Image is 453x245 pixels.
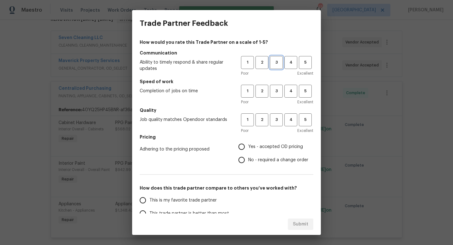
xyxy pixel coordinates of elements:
[241,128,249,134] span: Poor
[270,113,283,126] button: 3
[241,99,249,105] span: Poor
[140,39,313,45] h4: How would you rate this Trade Partner on a scale of 1-5?
[140,146,228,152] span: Adhering to the pricing proposed
[241,85,254,98] button: 1
[270,85,283,98] button: 3
[299,88,311,95] span: 5
[241,113,254,126] button: 1
[140,107,313,113] h5: Quality
[297,70,313,77] span: Excellent
[285,59,297,66] span: 4
[297,99,313,105] span: Excellent
[242,116,253,123] span: 1
[241,70,249,77] span: Poor
[271,88,282,95] span: 3
[140,78,313,85] h5: Speed of work
[255,85,268,98] button: 2
[241,56,254,69] button: 1
[255,113,268,126] button: 2
[140,117,231,123] span: Job quality matches Opendoor standards
[248,157,308,163] span: No - required a change order
[256,116,268,123] span: 2
[299,113,312,126] button: 5
[299,116,311,123] span: 5
[140,59,231,72] span: Ability to timely respond & share regular updates
[242,59,253,66] span: 1
[256,59,268,66] span: 2
[271,59,282,66] span: 3
[248,144,303,150] span: Yes - accepted OD pricing
[242,88,253,95] span: 1
[149,210,229,217] span: This trade partner is better than most
[256,88,268,95] span: 2
[149,197,217,204] span: This is my favorite trade partner
[255,56,268,69] button: 2
[299,56,312,69] button: 5
[284,56,297,69] button: 4
[140,134,313,140] h5: Pricing
[271,116,282,123] span: 3
[285,88,297,95] span: 4
[284,113,297,126] button: 4
[297,128,313,134] span: Excellent
[299,85,312,98] button: 5
[140,50,313,56] h5: Communication
[140,19,228,28] h3: Trade Partner Feedback
[299,59,311,66] span: 5
[238,140,313,167] div: Pricing
[284,85,297,98] button: 4
[140,88,231,94] span: Completion of jobs on time
[140,185,313,191] h5: How does this trade partner compare to others you’ve worked with?
[285,116,297,123] span: 4
[270,56,283,69] button: 3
